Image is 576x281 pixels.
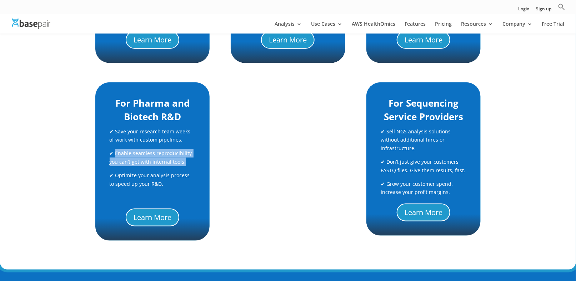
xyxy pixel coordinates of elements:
p: ✔ Grow your customer spend. Increase your profit margins. [381,180,466,197]
img: Basepair [12,19,50,29]
a: Use Cases [311,21,342,34]
a: Company [502,21,533,34]
a: Sign up [536,7,552,14]
svg: Search [558,3,565,10]
a: Learn More [261,31,315,49]
p: ✔ Enable seamless reproducibility you can’t get with internal tools. [110,149,195,171]
a: Login [519,7,530,14]
a: Learn More [126,209,179,226]
a: Features [405,21,426,34]
p: ✔ Optimize your analysis process to speed up your R&D. [110,171,195,193]
a: Search Icon Link [558,3,565,14]
iframe: Drift Widget Chat Controller [540,245,567,272]
a: Resources [461,21,493,34]
h2: For Sequencing Service Providers [381,97,466,127]
p: ✔ Don’t just give your customers FASTQ files. Give them results, fast. [381,158,466,180]
p: ✔ Sell NGS analysis solutions without additional hires or infrastructure. [381,127,466,158]
a: Analysis [275,21,302,34]
a: Free Trial [542,21,565,34]
h2: For Pharma and Biotech R&D [110,97,195,127]
a: Learn More [126,31,179,49]
a: Learn More [397,204,450,221]
p: ✔ Save your research team weeks of work with custom pipelines. [110,127,195,149]
a: AWS HealthOmics [352,21,395,34]
a: Learn More [397,31,450,49]
a: Pricing [435,21,452,34]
